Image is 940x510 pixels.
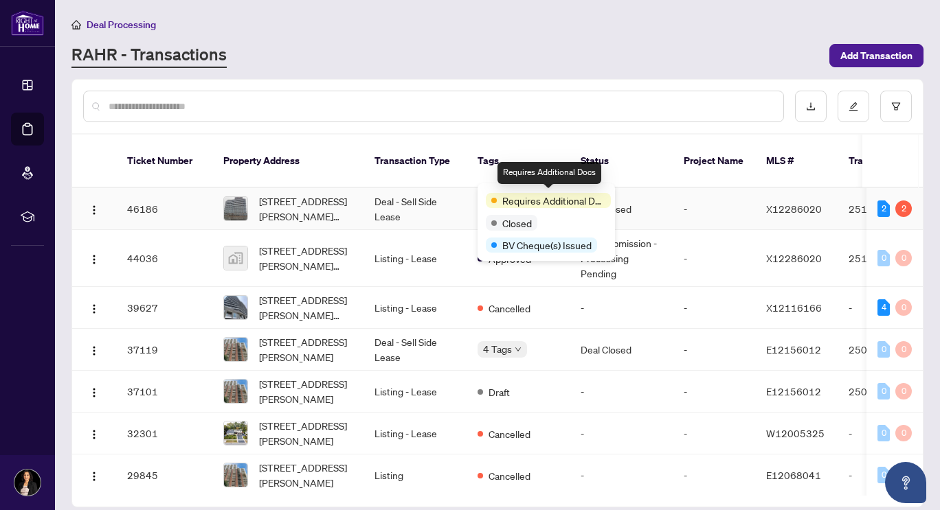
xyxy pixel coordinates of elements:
img: Logo [89,387,100,398]
td: Deal Closed [570,329,673,371]
td: - [673,287,755,329]
button: Logo [83,422,105,444]
th: Ticket Number [116,135,212,188]
span: Cancelled [489,426,530,441]
img: Logo [89,205,100,216]
span: [STREET_ADDRESS][PERSON_NAME] [259,334,352,364]
div: 0 [877,425,890,441]
button: Logo [83,338,105,360]
span: E12068041 [766,469,821,481]
button: edit [838,91,869,122]
td: - [570,454,673,496]
th: Tags [467,135,570,188]
span: W12005325 [766,427,825,439]
td: - [838,413,934,454]
td: 37119 [116,329,212,371]
td: - [570,287,673,329]
td: Deal - Sell Side Lease [363,188,467,230]
td: 46186 [116,188,212,230]
button: Open asap [885,462,926,503]
td: 44036 [116,230,212,287]
td: - [673,230,755,287]
span: filter [891,102,901,111]
td: Listing [363,454,467,496]
span: Add Transaction [840,45,913,67]
img: thumbnail-img [224,296,247,319]
img: thumbnail-img [224,246,247,270]
span: edit [849,102,858,111]
button: filter [880,91,912,122]
div: Requires Additional Docs [497,162,601,184]
td: - [673,413,755,454]
td: Listing - Lease [363,413,467,454]
td: 32301 [116,413,212,454]
td: - [673,329,755,371]
img: Logo [89,303,100,314]
th: Project Name [673,135,755,188]
td: - [838,287,934,329]
td: Listing - Lease [363,371,467,413]
img: thumbnail-img [224,338,247,361]
td: 39627 [116,287,212,329]
div: 0 [895,299,912,316]
td: 2508444 [838,329,934,371]
td: 29845 [116,454,212,496]
img: Logo [89,471,100,482]
span: Cancelled [489,468,530,483]
img: Logo [89,254,100,265]
td: 37101 [116,371,212,413]
td: Listing - Lease [363,230,467,287]
div: 0 [877,383,890,399]
span: [STREET_ADDRESS][PERSON_NAME][PERSON_NAME] [259,243,352,273]
span: down [515,346,522,353]
span: Deal Processing [87,19,156,31]
button: Add Transaction [829,44,924,67]
img: thumbnail-img [224,421,247,445]
span: [STREET_ADDRESS][PERSON_NAME] [259,418,352,448]
div: 0 [895,341,912,358]
button: Logo [83,198,105,220]
span: Closed [502,216,532,231]
div: 0 [895,425,912,441]
td: - [673,371,755,413]
span: X12286020 [766,252,822,264]
img: Profile Icon [14,470,41,496]
span: [STREET_ADDRESS][PERSON_NAME] [259,460,352,490]
th: Property Address [212,135,363,188]
td: - [570,413,673,454]
span: [STREET_ADDRESS][PERSON_NAME] [259,376,352,406]
td: - [838,454,934,496]
img: logo [11,10,44,36]
td: 2508444 [838,371,934,413]
div: 2 [877,200,890,217]
span: [STREET_ADDRESS][PERSON_NAME][PERSON_NAME] [259,292,352,323]
td: 2511594 [838,188,934,230]
span: Cancelled [489,301,530,316]
img: Logo [89,429,100,440]
div: 0 [895,250,912,266]
td: 2511594 [838,230,934,287]
span: 4 Tags [483,341,512,357]
button: download [795,91,827,122]
td: Deal Closed [570,188,673,230]
button: Logo [83,380,105,402]
th: Transaction Type [363,135,467,188]
img: thumbnail-img [224,380,247,403]
span: download [806,102,816,111]
span: E12156012 [766,385,821,397]
div: 4 [877,299,890,316]
td: - [673,454,755,496]
th: Trade Number [838,135,934,188]
span: E12156012 [766,343,821,356]
td: - [673,188,755,230]
td: New Submission - Processing Pending [570,230,673,287]
div: 2 [895,200,912,217]
td: - [570,371,673,413]
span: BV Cheque(s) Issued [502,237,592,253]
span: Draft [489,384,510,399]
th: Status [570,135,673,188]
th: MLS # [755,135,838,188]
td: Listing - Lease [363,287,467,329]
a: RAHR - Transactions [71,43,227,68]
button: Logo [83,297,105,318]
